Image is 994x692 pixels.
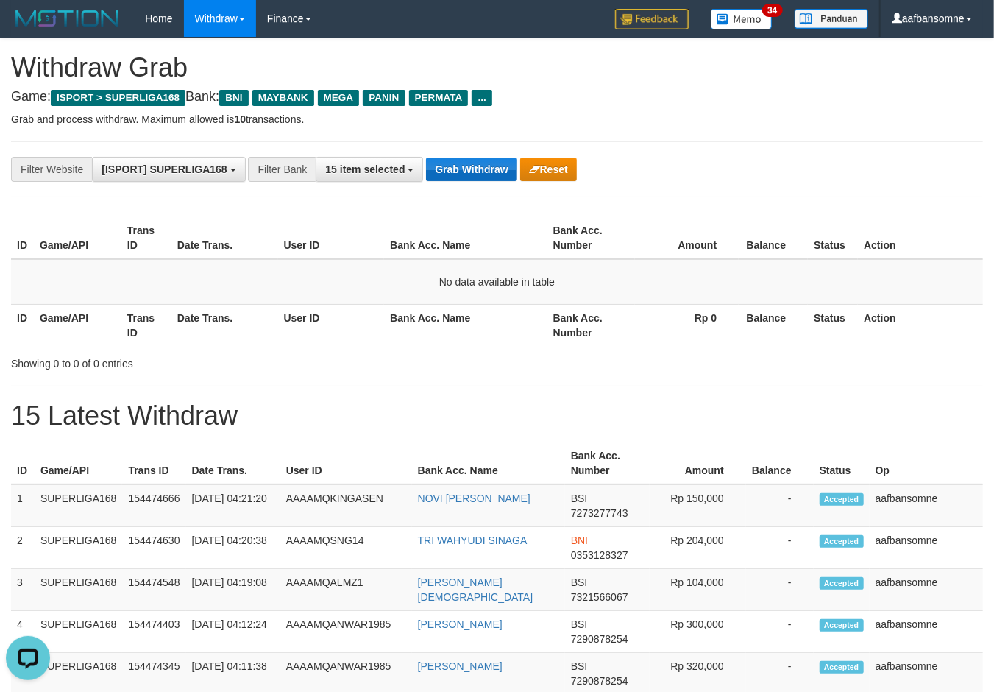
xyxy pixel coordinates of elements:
th: Balance [739,304,808,346]
td: 3 [11,569,35,611]
th: Game/API [34,217,121,259]
span: Copy 0353128327 to clipboard [571,549,628,561]
td: aafbansomne [870,611,983,653]
th: Bank Acc. Name [384,304,547,346]
td: aafbansomne [870,484,983,527]
span: Accepted [820,577,864,590]
span: ... [472,90,491,106]
span: PANIN [363,90,405,106]
a: [PERSON_NAME][DEMOGRAPHIC_DATA] [418,576,533,603]
td: 4 [11,611,35,653]
th: ID [11,304,34,346]
th: Date Trans. [171,217,278,259]
td: SUPERLIGA168 [35,569,123,611]
th: Bank Acc. Number [565,442,650,484]
th: ID [11,442,35,484]
th: Status [814,442,870,484]
span: BNI [219,90,248,106]
a: NOVI [PERSON_NAME] [418,492,530,504]
td: Rp 204,000 [650,527,746,569]
span: Copy 7273277743 to clipboard [571,507,628,519]
td: [DATE] 04:19:08 [186,569,280,611]
td: SUPERLIGA168 [35,611,123,653]
th: Balance [746,442,814,484]
th: Action [858,217,983,259]
td: Rp 104,000 [650,569,746,611]
td: SUPERLIGA168 [35,527,123,569]
td: 154474548 [122,569,185,611]
a: [PERSON_NAME] [418,618,503,630]
td: SUPERLIGA168 [35,484,123,527]
th: Amount [650,442,746,484]
th: Trans ID [121,304,171,346]
span: BSI [571,576,588,588]
th: Status [808,304,858,346]
a: [PERSON_NAME] [418,660,503,672]
td: AAAAMQSNG14 [280,527,412,569]
th: Bank Acc. Number [547,304,635,346]
span: Accepted [820,493,864,506]
span: Accepted [820,535,864,548]
td: 2 [11,527,35,569]
th: Op [870,442,983,484]
span: ISPORT > SUPERLIGA168 [51,90,185,106]
span: MEGA [318,90,360,106]
button: 15 item selected [316,157,423,182]
button: Grab Withdraw [426,158,516,181]
td: - [746,527,814,569]
span: BSI [571,492,588,504]
th: Game/API [35,442,123,484]
h1: Withdraw Grab [11,53,983,82]
td: AAAAMQKINGASEN [280,484,412,527]
div: Filter Bank [248,157,316,182]
div: Showing 0 to 0 of 0 entries [11,350,403,371]
th: Date Trans. [186,442,280,484]
th: Rp 0 [635,304,739,346]
th: Bank Acc. Number [547,217,635,259]
a: TRI WAHYUDI SINAGA [418,534,528,546]
td: 154474630 [122,527,185,569]
span: BSI [571,660,588,672]
th: Trans ID [122,442,185,484]
td: aafbansomne [870,569,983,611]
span: Copy 7290878254 to clipboard [571,675,628,687]
td: [DATE] 04:20:38 [186,527,280,569]
span: PERMATA [409,90,469,106]
td: 154474666 [122,484,185,527]
span: BNI [571,534,588,546]
th: User ID [278,217,385,259]
span: [ISPORT] SUPERLIGA168 [102,163,227,175]
td: 154474403 [122,611,185,653]
span: Copy 7290878254 to clipboard [571,633,628,645]
p: Grab and process withdraw. Maximum allowed is transactions. [11,112,983,127]
td: - [746,569,814,611]
td: - [746,611,814,653]
img: MOTION_logo.png [11,7,123,29]
img: Feedback.jpg [615,9,689,29]
th: Balance [739,217,808,259]
span: 34 [762,4,782,17]
td: 1 [11,484,35,527]
span: BSI [571,618,588,630]
th: ID [11,217,34,259]
th: Game/API [34,304,121,346]
td: AAAAMQANWAR1985 [280,611,412,653]
td: [DATE] 04:21:20 [186,484,280,527]
td: Rp 150,000 [650,484,746,527]
span: Copy 7321566067 to clipboard [571,591,628,603]
th: User ID [280,442,412,484]
button: Reset [520,158,577,181]
td: aafbansomne [870,527,983,569]
h1: 15 Latest Withdraw [11,401,983,431]
button: Open LiveChat chat widget [6,6,50,50]
th: Action [858,304,983,346]
div: Filter Website [11,157,92,182]
td: [DATE] 04:12:24 [186,611,280,653]
span: MAYBANK [252,90,314,106]
span: Accepted [820,619,864,632]
img: panduan.png [795,9,868,29]
th: Status [808,217,858,259]
td: AAAAMQALMZ1 [280,569,412,611]
th: User ID [278,304,385,346]
th: Amount [635,217,739,259]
